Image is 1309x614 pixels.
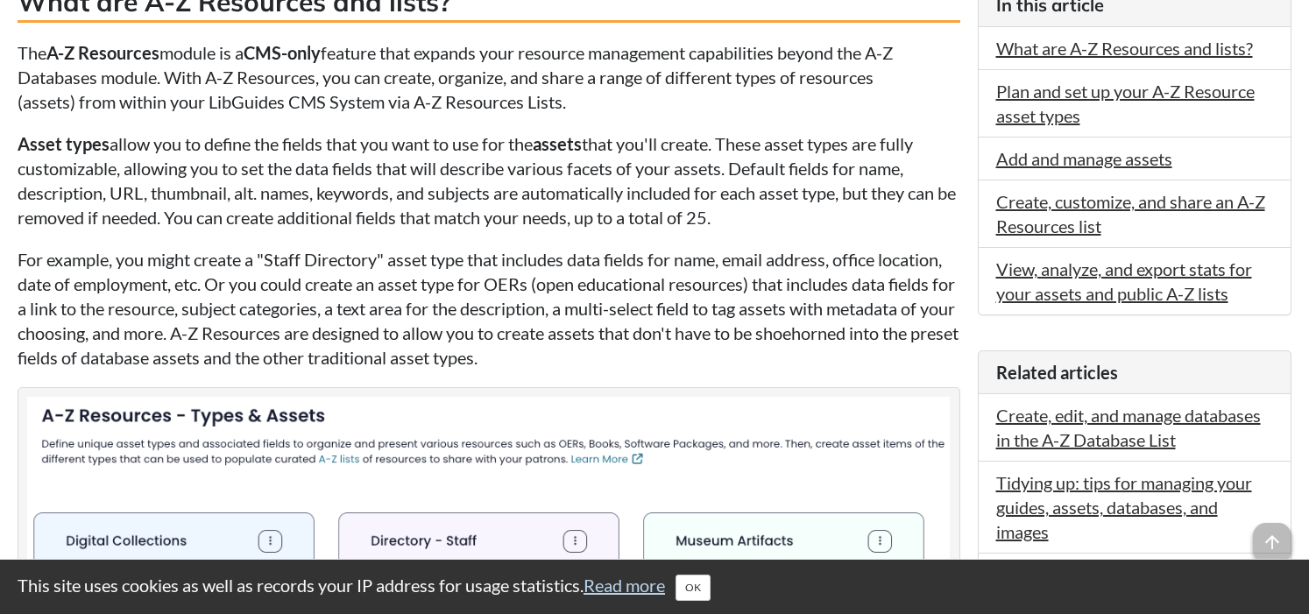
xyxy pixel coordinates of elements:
span: Related articles [996,362,1118,383]
a: Create, customize, and share an A-Z Resources list [996,191,1265,236]
a: Tidying up: tips for managing your guides, assets, databases, and images [996,472,1252,542]
a: arrow_upward [1253,525,1291,546]
strong: CMS-only [244,42,321,63]
a: What are A-Z Resources and lists? [996,38,1253,59]
p: The module is a feature that expands your resource management capabilities beyond the A-Z Databas... [18,40,960,114]
a: Read more [584,575,665,596]
strong: Asset types [18,133,110,154]
span: arrow_upward [1253,523,1291,561]
strong: A-Z Resources [46,42,159,63]
a: View, analyze, and export stats for your assets and public A-Z lists [996,258,1252,304]
a: Add and manage assets [996,148,1172,169]
p: For example, you might create a "Staff Directory" asset type that includes data fields for name, ... [18,247,960,370]
p: allow you to define the fields that you want to use for the that you'll create. These asset types... [18,131,960,229]
button: Close [676,575,711,601]
a: Create, edit, and manage databases in the A-Z Database List [996,405,1261,450]
strong: assets [533,133,582,154]
a: Plan and set up your A-Z Resource asset types [996,81,1255,126]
